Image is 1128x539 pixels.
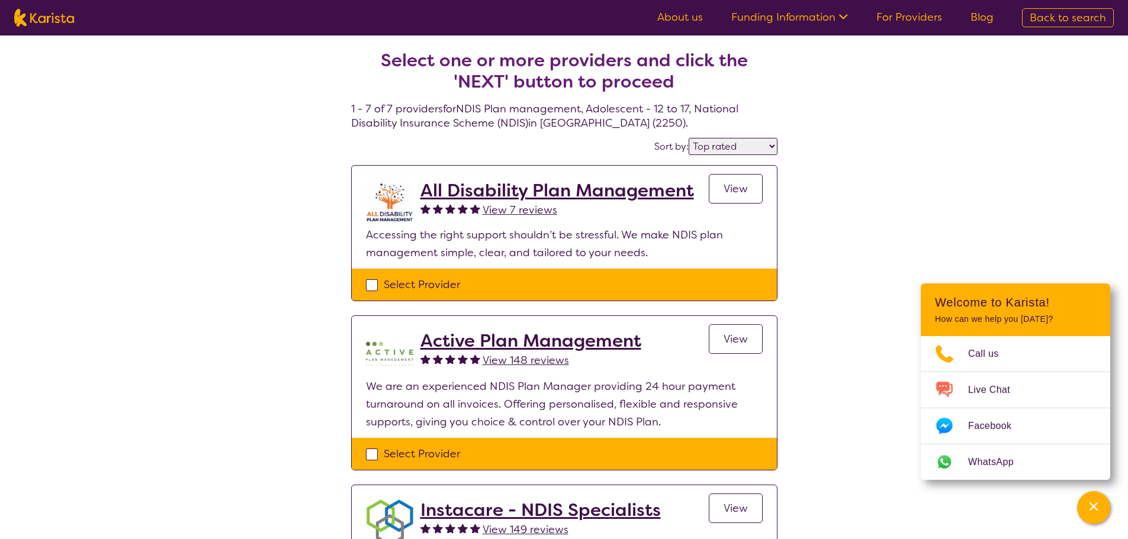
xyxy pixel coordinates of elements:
[921,283,1110,480] div: Channel Menu
[365,50,763,92] h2: Select one or more providers and click the 'NEXT' button to proceed
[968,453,1028,471] span: WhatsApp
[724,501,748,515] span: View
[1030,11,1106,25] span: Back to search
[921,336,1110,480] ul: Choose channel
[935,314,1096,324] p: How can we help you [DATE]?
[970,10,994,24] a: Blog
[445,354,455,364] img: fullstar
[420,180,694,201] a: All Disability Plan Management
[420,204,430,214] img: fullstar
[366,180,413,226] img: at5vqv0lot2lggohlylh.jpg
[935,295,1096,309] h2: Welcome to Karista!
[876,10,942,24] a: For Providers
[433,204,443,214] img: fullstar
[968,381,1024,399] span: Live Chat
[483,353,569,367] span: View 148 reviews
[657,10,703,24] a: About us
[458,523,468,533] img: fullstar
[420,499,661,521] a: Instacare - NDIS Specialists
[470,204,480,214] img: fullstar
[724,332,748,346] span: View
[366,377,763,431] p: We are an experienced NDIS Plan Manager providing 24 hour payment turnaround on all invoices. Off...
[968,417,1026,435] span: Facebook
[470,354,480,364] img: fullstar
[483,201,557,219] a: View 7 reviews
[483,521,568,538] a: View 149 reviews
[483,522,568,537] span: View 149 reviews
[1077,491,1110,524] button: Channel Menu
[709,324,763,354] a: View
[709,493,763,523] a: View
[458,204,468,214] img: fullstar
[654,140,689,153] label: Sort by:
[420,354,430,364] img: fullstar
[921,444,1110,480] a: Web link opens in a new tab.
[731,10,848,24] a: Funding Information
[420,330,641,351] a: Active Plan Management
[968,345,1013,363] span: Call us
[445,204,455,214] img: fullstar
[445,523,455,533] img: fullstar
[483,351,569,369] a: View 148 reviews
[458,354,468,364] img: fullstar
[433,523,443,533] img: fullstar
[709,174,763,204] a: View
[351,21,777,130] h4: 1 - 7 of 7 providers for NDIS Plan management , Adolescent - 12 to 17 , National Disability Insur...
[724,182,748,196] span: View
[1022,8,1114,27] a: Back to search
[420,523,430,533] img: fullstar
[483,203,557,217] span: View 7 reviews
[366,226,763,262] p: Accessing the right support shouldn’t be stressful. We make NDIS plan management simple, clear, a...
[14,9,74,27] img: Karista logo
[433,354,443,364] img: fullstar
[366,330,413,377] img: pypzb5qm7jexfhutod0x.png
[470,523,480,533] img: fullstar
